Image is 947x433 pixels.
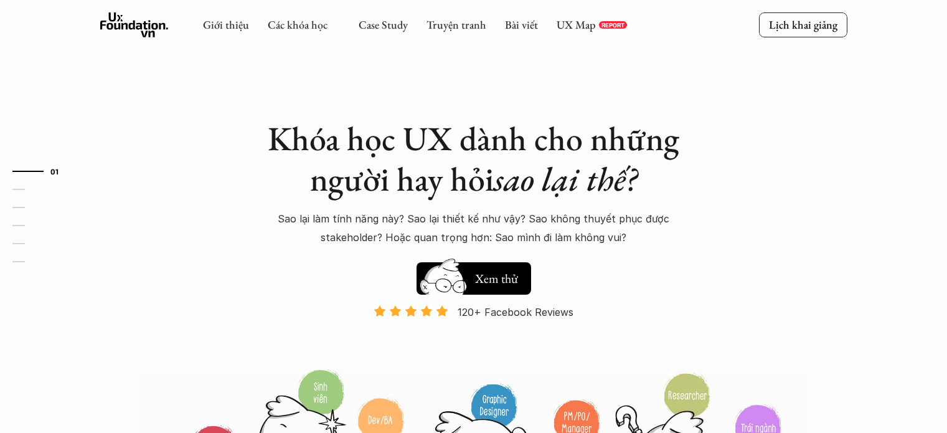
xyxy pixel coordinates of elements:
a: REPORT [599,21,627,29]
a: Các khóa học [268,17,327,32]
em: sao lại thế? [494,157,637,201]
a: Bài viết [505,17,538,32]
p: 120+ Facebook Reviews [458,303,573,321]
strong: 01 [50,167,59,176]
a: UX Map [557,17,596,32]
p: Sao lại làm tính năng này? Sao lại thiết kế như vậy? Sao không thuyết phục được stakeholder? Hoặc... [262,209,686,247]
a: Giới thiệu [203,17,249,32]
p: REPORT [601,21,624,29]
a: Truyện tranh [426,17,486,32]
a: 120+ Facebook Reviews [363,305,585,368]
a: Case Study [359,17,408,32]
h1: Khóa học UX dành cho những người hay hỏi [256,118,692,199]
h5: Xem thử [475,270,518,287]
p: Lịch khai giảng [769,17,837,32]
a: Xem thử [417,256,531,295]
a: 01 [12,164,72,179]
a: Lịch khai giảng [759,12,847,37]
